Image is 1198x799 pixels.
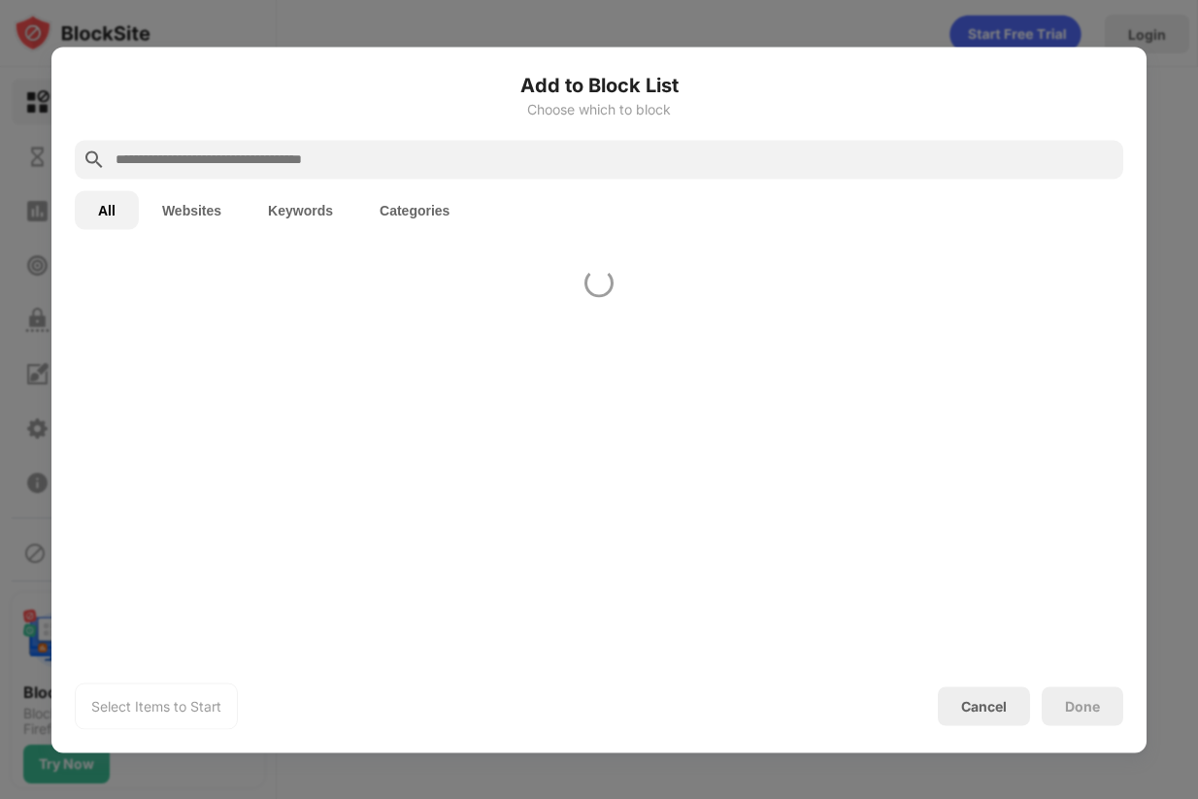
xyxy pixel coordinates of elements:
div: Select Items to Start [91,696,221,716]
button: Websites [139,190,245,229]
div: Cancel [961,698,1007,715]
div: Choose which to block [75,101,1123,117]
button: All [75,190,139,229]
button: Keywords [245,190,356,229]
button: Categories [356,190,473,229]
div: Done [1065,698,1100,714]
img: search.svg [83,148,106,171]
h6: Add to Block List [75,70,1123,99]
